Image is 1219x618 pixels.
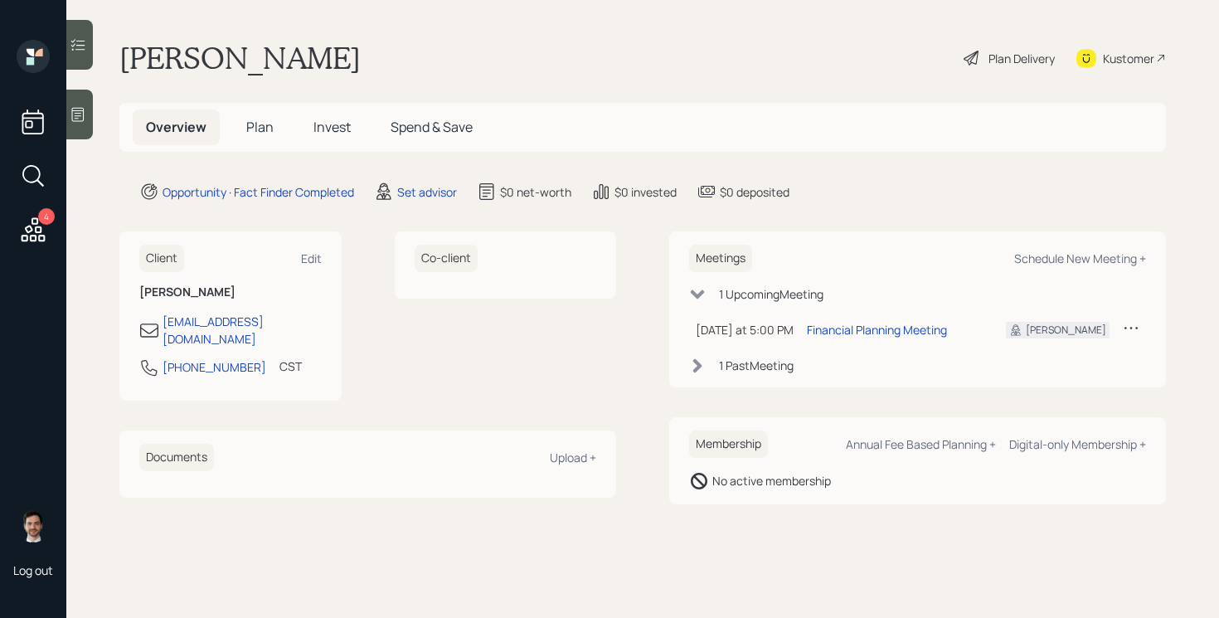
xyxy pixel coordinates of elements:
[720,183,789,201] div: $0 deposited
[17,509,50,543] img: jonah-coleman-headshot.png
[550,450,596,465] div: Upload +
[1026,323,1106,338] div: [PERSON_NAME]
[38,208,55,225] div: 4
[696,321,794,338] div: [DATE] at 5:00 PM
[807,321,947,338] div: Financial Planning Meeting
[139,245,184,272] h6: Client
[163,358,266,376] div: [PHONE_NUMBER]
[415,245,478,272] h6: Co-client
[146,118,206,136] span: Overview
[313,118,351,136] span: Invest
[1103,50,1154,67] div: Kustomer
[689,245,752,272] h6: Meetings
[139,444,214,471] h6: Documents
[163,183,354,201] div: Opportunity · Fact Finder Completed
[988,50,1055,67] div: Plan Delivery
[846,436,996,452] div: Annual Fee Based Planning +
[246,118,274,136] span: Plan
[119,40,361,76] h1: [PERSON_NAME]
[301,251,322,266] div: Edit
[163,313,322,348] div: [EMAIL_ADDRESS][DOMAIN_NAME]
[719,357,794,374] div: 1 Past Meeting
[397,183,457,201] div: Set advisor
[391,118,473,136] span: Spend & Save
[689,431,768,458] h6: Membership
[614,183,677,201] div: $0 invested
[712,472,831,489] div: No active membership
[279,358,302,375] div: CST
[139,285,322,299] h6: [PERSON_NAME]
[13,562,53,578] div: Log out
[1009,436,1146,452] div: Digital-only Membership +
[500,183,571,201] div: $0 net-worth
[719,285,823,303] div: 1 Upcoming Meeting
[1014,251,1146,266] div: Schedule New Meeting +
